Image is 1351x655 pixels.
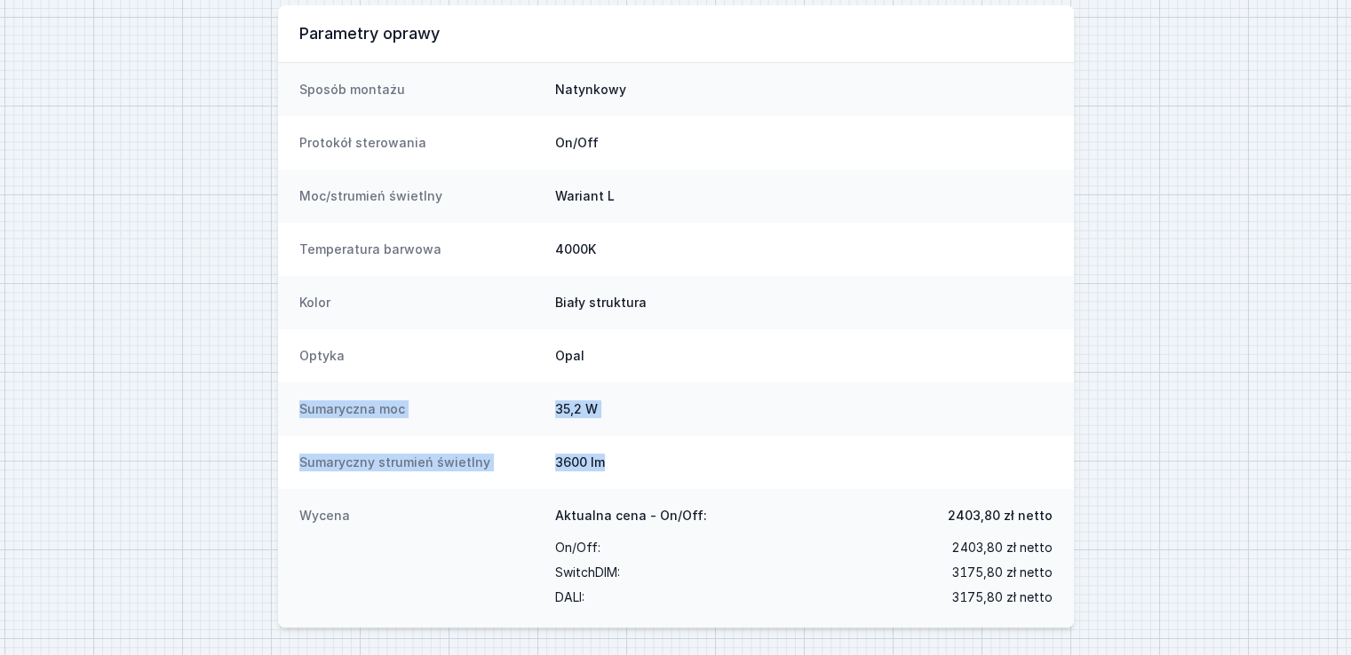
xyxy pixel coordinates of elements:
dt: Temperatura barwowa [299,241,541,258]
dt: Protokół sterowania [299,134,541,152]
dd: 4000K [555,241,1053,258]
dd: 35,2 W [555,400,1053,418]
span: 2403,80 zł netto [951,535,1053,560]
dt: Kolor [299,294,541,312]
h3: Parametry oprawy [299,23,1053,44]
span: SwitchDIM : [555,560,620,585]
dt: Sumaryczny strumień świetlny [299,454,541,471]
span: DALI : [555,585,584,610]
dt: Sumaryczna moc [299,400,541,418]
dd: Opal [555,347,1053,365]
dd: Biały struktura [555,294,1053,312]
dt: Moc/strumień świetlny [299,187,541,205]
dt: Sposób montażu [299,81,541,99]
dd: Natynkowy [555,81,1053,99]
dt: Optyka [299,347,541,365]
dd: Wariant L [555,187,1053,205]
span: 3175,80 zł netto [952,585,1053,610]
span: 2403,80 zł netto [948,507,1053,525]
dd: On/Off [555,134,1053,152]
span: On/Off : [555,535,600,560]
dt: Wycena [299,507,541,610]
span: Aktualna cena - On/Off: [555,507,707,525]
span: 3175,80 zł netto [952,560,1053,585]
dd: 3600 lm [555,454,1053,471]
